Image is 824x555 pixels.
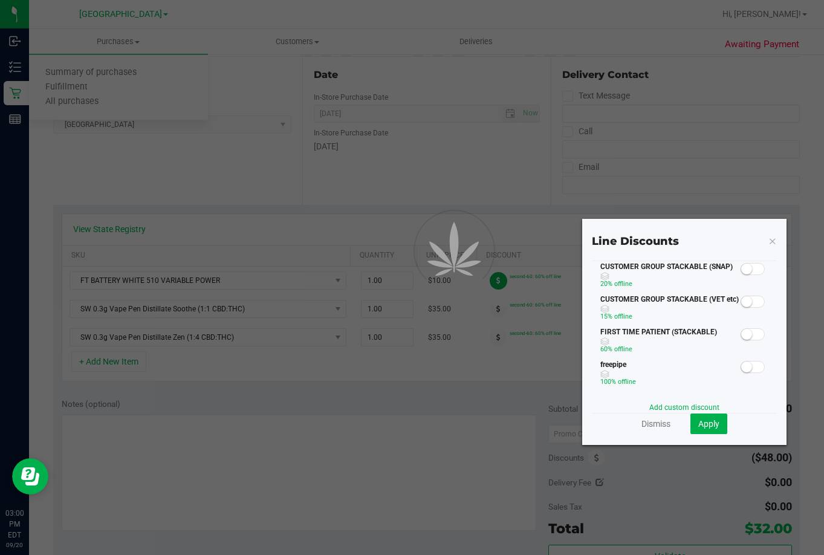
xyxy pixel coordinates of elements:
span: 100% [600,378,616,386]
div: CUSTOMER GROUP STACKABLE (SNAP) [592,261,739,294]
span: line [623,280,632,288]
p: off [600,377,739,388]
button: Apply [690,414,727,434]
span: 15% [600,313,612,320]
div: freepipe [592,359,739,392]
p: off [600,344,739,355]
span: Discount can be combined with other discounts [600,337,739,346]
span: Discount can be combined with other discounts [600,370,739,378]
span: Discount can be combined with other discounts [600,305,739,313]
p: off [600,279,739,290]
span: line [623,345,632,353]
span: Line Discounts [592,235,679,248]
span: line [623,313,632,320]
a: Dismiss [641,418,670,430]
div: FIRST TIME PATIENT (STACKABLE) [592,326,739,359]
span: Apply [698,419,719,429]
div: CUSTOMER GROUP STACKABLE (VET etc) [592,294,739,326]
span: 20% [600,280,612,288]
span: 60% [600,345,612,353]
a: Add custom discount [649,403,719,412]
span: line [627,378,636,386]
iframe: Resource center [12,458,48,495]
span: Discount can be combined with other discounts [600,272,739,281]
p: off [600,311,739,322]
